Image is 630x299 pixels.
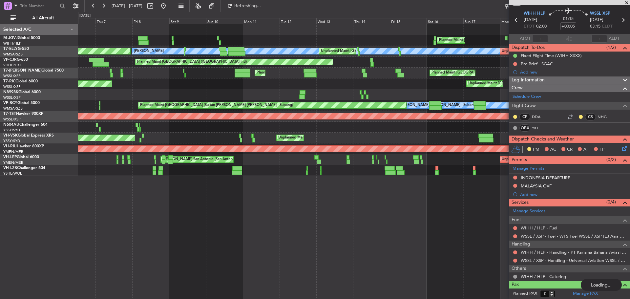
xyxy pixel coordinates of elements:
div: Planned Maint [GEOGRAPHIC_DATA] (Seletar) [431,68,509,78]
div: Unplanned Maint Sydney ([PERSON_NAME] Intl) [278,133,359,143]
div: Fri 8 [132,18,169,24]
a: NHG [598,114,612,120]
span: [DATE] [590,17,603,23]
div: Add new [520,69,627,75]
a: VHHH/HKG [3,63,23,68]
a: WIHH/HLP [3,41,21,46]
span: WIHH HLP [524,11,545,17]
div: Planned Maint [GEOGRAPHIC_DATA] ([GEOGRAPHIC_DATA] Intl) [137,57,247,67]
span: ATOT [520,35,531,42]
div: Unplanned Maint Wichita (Wichita Mid-continent) [502,155,583,164]
label: Planned PAX [513,290,537,297]
span: Leg Information [512,76,545,84]
a: YKI [532,125,547,131]
div: Pre-Brief - SGAC [521,61,553,67]
span: VH-RIU [3,144,17,148]
a: Schedule Crew [513,94,541,100]
a: WSSL / XSP - Handling - Universal Aviation WSSL / XSP [521,258,627,263]
a: T7-[PERSON_NAME]Global 7500 [3,69,64,73]
div: Fri 15 [390,18,427,24]
div: OBX [519,124,530,132]
span: CR [567,146,573,153]
span: 02:00 [536,23,547,30]
button: Refreshing... [224,1,263,11]
span: Dispatch Checks and Weather [512,136,574,143]
span: N8998K [3,90,18,94]
span: VP-BCY [3,101,17,105]
span: VH-VSK [3,134,18,138]
span: Crew [512,84,523,92]
span: AF [583,146,589,153]
span: VP-CJR [3,58,17,62]
div: Unplanned Maint [GEOGRAPHIC_DATA] (Sultan [PERSON_NAME] [PERSON_NAME] - Subang) [321,46,478,56]
a: YSSY/SYD [3,128,20,133]
div: Mon 11 [243,18,280,24]
div: [PERSON_NAME] San Antonio (San Antonio Intl) [162,155,243,164]
span: ALDT [609,35,619,42]
a: VP-CJRG-650 [3,58,28,62]
span: ETOT [524,23,535,30]
div: Add new [520,192,627,197]
a: Manage Services [513,208,545,215]
div: MALAYSIA OVF [521,183,552,189]
div: Sun 10 [206,18,243,24]
div: CP [519,113,530,120]
div: Loading... [581,279,622,291]
div: Planned Maint [GEOGRAPHIC_DATA] ([GEOGRAPHIC_DATA]) [257,68,360,78]
a: VH-RIUHawker 800XP [3,144,44,148]
a: WIHH / HLP - Fuel [521,225,557,231]
a: Manage Permits [513,165,544,172]
a: WSSL/XSP [3,95,21,100]
a: YSHL/WOL [3,171,22,176]
a: VH-L2BChallenger 604 [3,166,45,170]
span: Handling [512,241,530,248]
input: --:-- [532,35,548,43]
a: Manage PAX [573,290,598,297]
a: WIHH / HLP - Catering [521,274,566,279]
span: Permits [512,156,527,164]
div: Sat 16 [427,18,463,24]
span: Pax [512,281,519,288]
span: Flight Crew [512,102,536,110]
a: DDA [532,114,547,120]
a: YMEN/MEB [3,149,23,154]
div: Thu 7 [95,18,132,24]
span: VH-L2B [3,166,17,170]
span: ELDT [602,23,613,30]
span: (0/4) [606,199,616,205]
span: Dispatch To-Dos [512,44,545,52]
span: Services [512,199,529,206]
a: VH-LEPGlobal 6000 [3,155,39,159]
span: (0/2) [606,156,616,163]
span: AC [550,146,556,153]
div: Thu 14 [353,18,390,24]
a: WSSL/XSP [3,117,21,122]
span: T7-RIC [3,79,15,83]
a: WSSL/XSP [3,74,21,78]
a: N604AUChallenger 604 [3,123,48,127]
span: [DATE] [524,17,537,23]
span: All Aircraft [17,16,69,20]
span: (1/2) [606,44,616,51]
div: Planned Maint [GEOGRAPHIC_DATA] (Sultan [PERSON_NAME] [PERSON_NAME] - Subang) [140,100,293,110]
span: Refreshing... [234,4,262,8]
a: VP-BCYGlobal 5000 [3,101,40,105]
span: M-JGVJ [3,36,18,40]
span: N604AU [3,123,19,127]
div: Mon 18 [500,18,537,24]
div: [DATE] [79,13,91,19]
span: VH-LEP [3,155,17,159]
span: 01:15 [563,16,574,22]
div: Sun 17 [463,18,500,24]
a: WSSL/XSP [3,84,21,89]
a: YMEN/MEB [3,160,23,165]
a: T7-ELLYG-550 [3,47,29,51]
div: Unplanned Maint [GEOGRAPHIC_DATA] (Seletar) [468,79,550,89]
a: WSSL / XSP - Fuel - WFS Fuel WSSL / XSP (EJ Asia Only) [521,233,627,239]
div: INDONESIA DEPARTURE [521,175,570,181]
div: Fixed Flight Time (WIHH-XXXX) [521,53,582,58]
a: N8998KGlobal 6000 [3,90,41,94]
span: Others [512,265,526,272]
a: YSSY/SYD [3,139,20,143]
div: CS [585,113,596,120]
